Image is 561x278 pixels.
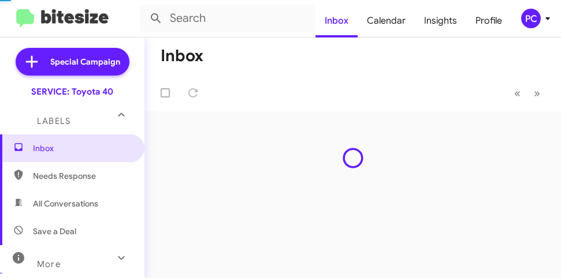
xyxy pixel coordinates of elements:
[33,170,131,182] span: Needs Response
[37,259,61,269] span: More
[33,142,131,154] span: Inbox
[511,9,548,28] button: PC
[415,4,466,37] a: Insights
[514,86,521,100] span: «
[534,86,540,100] span: »
[33,226,76,237] span: Save a Deal
[521,9,541,28] div: PC
[358,4,415,37] a: Calendar
[37,116,70,126] span: Labels
[161,47,203,65] h1: Inbox
[33,198,98,209] span: All Conversations
[508,81,547,105] nav: Page navigation example
[16,48,129,76] a: Special Campaign
[507,81,527,105] button: Previous
[31,86,113,97] div: SERVICE: Toyota 40
[50,56,120,67] span: Special Campaign
[140,5,315,32] input: Search
[466,4,511,37] a: Profile
[527,81,547,105] button: Next
[315,4,358,37] a: Inbox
